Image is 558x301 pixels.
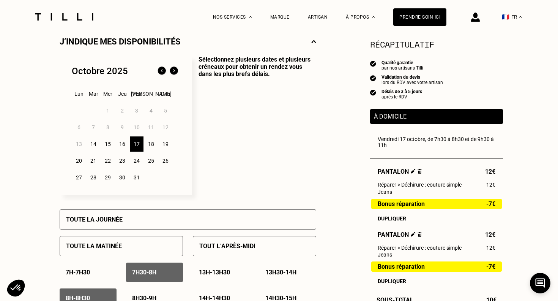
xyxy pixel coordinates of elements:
[87,136,100,152] div: 14
[116,136,129,152] div: 16
[370,38,503,51] section: Récapitulatif
[485,168,495,175] span: 12€
[486,182,495,188] span: 12€
[485,231,495,238] span: 12€
[168,65,180,77] img: Mois suivant
[101,136,115,152] div: 15
[132,269,156,276] p: 7h30 - 8h
[378,189,392,195] span: Jeans
[378,136,495,148] div: Vendredi 17 octobre, de 7h30 à 8h30 et de 9h30 à 11h
[378,263,425,270] span: Bonus réparation
[73,170,86,185] div: 27
[378,278,495,284] div: Dupliquer
[381,74,443,80] div: Validation du devis
[192,56,316,195] p: Sélectionnez plusieurs dates et plusieurs créneaux pour obtenir un rendez vous dans les plus bref...
[378,231,422,238] span: Pantalon
[381,94,422,100] div: après le RDV
[199,242,255,250] p: Tout l’après-midi
[116,170,129,185] div: 30
[378,245,462,251] span: Réparer > Déchirure : couture simple
[370,60,376,67] img: icon list info
[372,16,375,18] img: Menu déroulant à propos
[249,16,252,18] img: Menu déroulant
[156,65,168,77] img: Mois précédent
[370,89,376,96] img: icon list info
[381,89,422,94] div: Délais de 3 à 5 jours
[411,169,416,174] img: Éditer
[66,269,90,276] p: 7h - 7h30
[486,263,495,270] span: -7€
[145,136,158,152] div: 18
[374,113,499,120] p: À domicile
[32,13,96,21] img: Logo du service de couturière Tilli
[265,269,296,276] p: 13h30 - 14h
[381,65,423,71] div: par nos artisans Tilli
[87,153,100,168] div: 21
[378,182,462,188] span: Réparer > Déchirure : couture simple
[502,13,509,21] span: 🇫🇷
[418,232,422,237] img: Supprimer
[519,16,522,18] img: menu déroulant
[199,269,230,276] p: 13h - 13h30
[486,245,495,251] span: 12€
[270,14,290,20] a: Marque
[66,216,123,223] p: Toute la journée
[145,153,158,168] div: 25
[378,201,425,207] span: Bonus réparation
[486,201,495,207] span: -7€
[101,153,115,168] div: 22
[370,74,376,81] img: icon list info
[381,60,423,65] div: Qualité garantie
[73,153,86,168] div: 20
[159,136,172,152] div: 19
[130,136,143,152] div: 17
[130,153,143,168] div: 24
[378,168,422,175] span: Pantalon
[378,215,495,222] div: Dupliquer
[116,153,129,168] div: 23
[159,153,172,168] div: 26
[101,170,115,185] div: 29
[418,169,422,174] img: Supprimer
[393,8,446,26] a: Prendre soin ici
[471,13,480,22] img: icône connexion
[66,242,122,250] p: Toute la matinée
[381,80,443,85] div: lors du RDV avec votre artisan
[311,37,316,46] img: svg+xml;base64,PHN2ZyBmaWxsPSJub25lIiBoZWlnaHQ9IjE0IiB2aWV3Qm94PSIwIDAgMjggMTQiIHdpZHRoPSIyOCIgeG...
[130,170,143,185] div: 31
[411,232,416,237] img: Éditer
[378,252,392,258] span: Jeans
[72,66,128,76] div: Octobre 2025
[308,14,328,20] a: Artisan
[87,170,100,185] div: 28
[60,37,181,46] p: J‘indique mes disponibilités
